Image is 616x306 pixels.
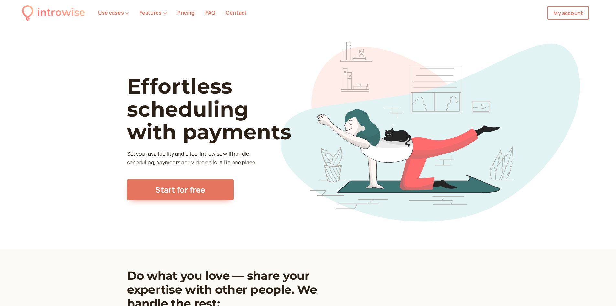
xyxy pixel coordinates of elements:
p: Set your availability and price. Introwise will handle scheduling, payments and video calls. All ... [127,150,258,167]
button: Use cases [98,10,129,16]
a: FAQ [205,9,215,16]
a: introwise [22,4,85,22]
a: My account [547,6,589,20]
a: Pricing [177,9,195,16]
button: Features [139,10,167,16]
a: Start for free [127,179,234,200]
a: Contact [226,9,247,16]
h1: Effortless scheduling with payments [127,75,315,143]
div: introwise [37,4,85,22]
